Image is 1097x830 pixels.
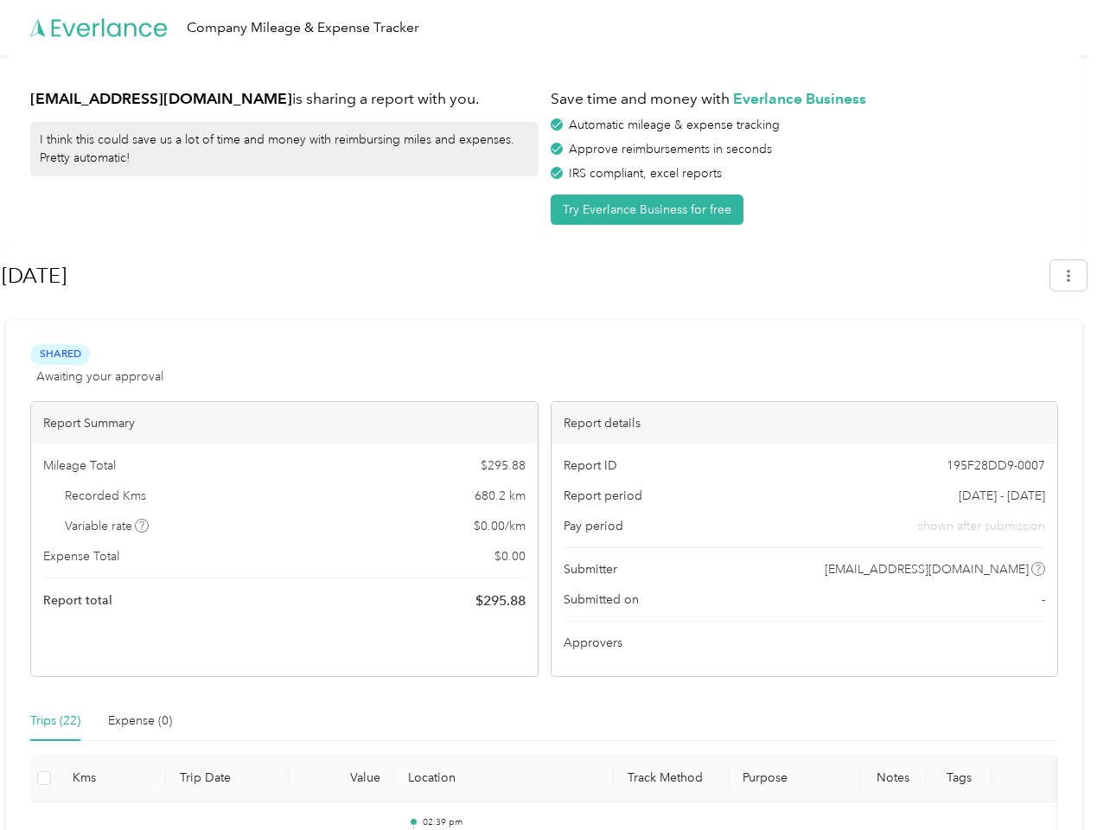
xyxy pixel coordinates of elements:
[30,89,292,107] strong: [EMAIL_ADDRESS][DOMAIN_NAME]
[551,195,743,225] button: Try Everlance Business for free
[475,591,526,611] span: $ 295.88
[30,344,90,364] span: Shared
[552,402,1058,444] div: Report details
[825,560,1029,578] span: [EMAIL_ADDRESS][DOMAIN_NAME]
[564,591,639,609] span: Submitted on
[43,456,116,475] span: Mileage Total
[43,547,119,565] span: Expense Total
[569,118,780,132] span: Automatic mileage & expense tracking
[187,17,419,39] div: Company Mileage & Expense Tracker
[481,456,526,475] span: $ 295.88
[475,487,526,505] span: 680.2 km
[289,755,394,802] th: Value
[65,487,146,505] span: Recorded Kms
[394,755,614,802] th: Location
[733,89,866,107] strong: Everlance Business
[1042,591,1045,609] span: -
[2,255,1038,297] h1: Aug 2025
[926,755,992,802] th: Tags
[43,591,112,610] span: Report total
[474,517,526,535] span: $ 0.00 / km
[959,487,1045,505] span: [DATE] - [DATE]
[423,816,601,828] p: 02:39 pm
[564,487,642,505] span: Report period
[614,755,728,802] th: Track Method
[729,755,861,802] th: Purpose
[36,367,163,386] span: Awaiting your approval
[551,88,1059,110] h1: Save time and money with
[30,712,80,731] div: Trips (22)
[30,122,539,176] div: I think this could save us a lot of time and money with reimbursing miles and expenses. Pretty au...
[166,755,289,802] th: Trip Date
[108,712,172,731] div: Expense (0)
[918,517,1045,535] span: shown after submission
[31,402,538,444] div: Report Summary
[564,517,623,535] span: Pay period
[564,560,617,578] span: Submitter
[947,456,1045,475] span: 195F28DD9-0007
[30,88,539,110] h1: is sharing a report with you.
[65,517,150,535] span: Variable rate
[569,142,772,156] span: Approve reimbursements in seconds
[564,456,617,475] span: Report ID
[494,547,526,565] span: $ 0.00
[59,755,166,802] th: Kms
[569,166,722,181] span: IRS compliant, excel reports
[564,634,622,652] span: Approvers
[860,755,926,802] th: Notes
